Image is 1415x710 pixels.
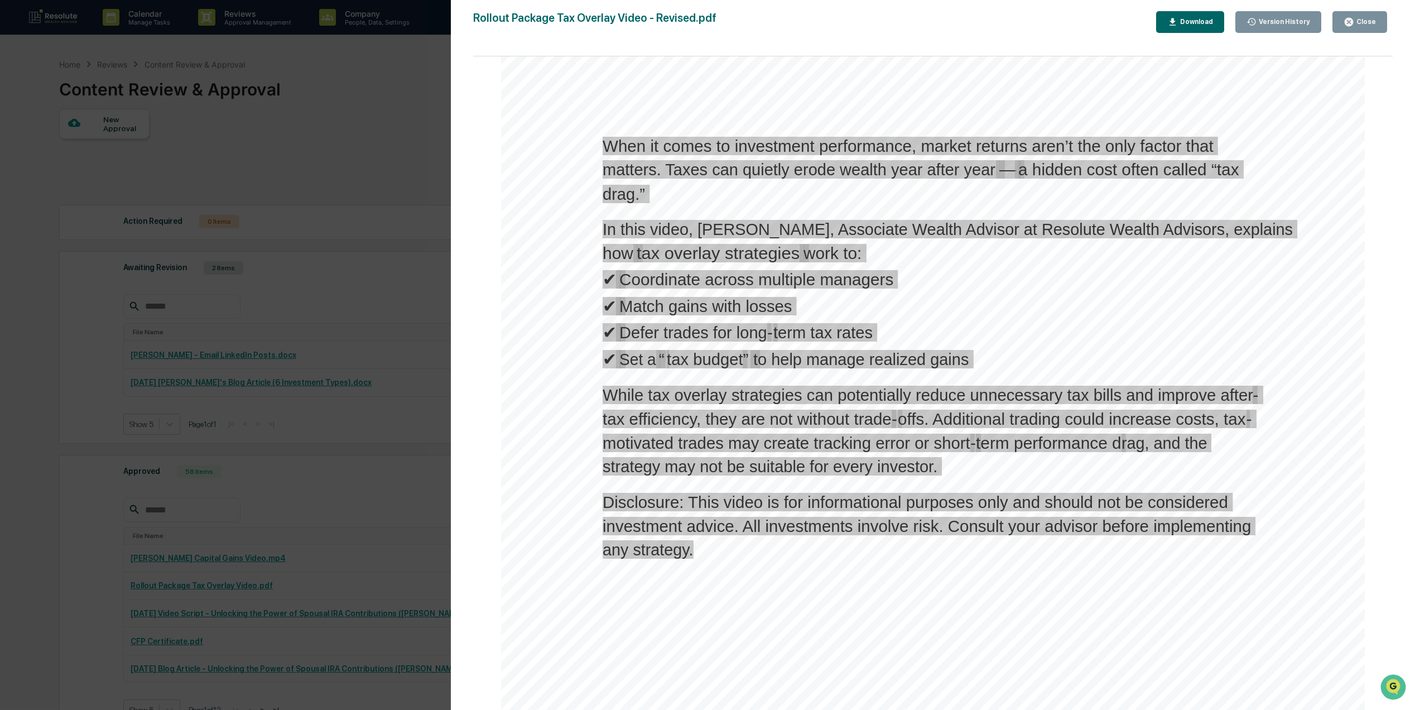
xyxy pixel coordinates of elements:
[773,324,873,341] span: term tax rates
[603,351,617,368] span: ✔
[190,89,203,103] button: Start new chat
[603,271,617,288] span: ✔
[603,518,1251,535] span: investment advice. All investments involve risk. Consult your advisor before implementing
[976,435,1122,452] span: term performance d
[603,612,874,629] span: LinkedIn Post Description Tax Overlay
[603,671,851,688] span: down performance year after year.
[603,387,1253,404] span: While tax overlay strategies can potentially reduce unnecessary tax bills and improve after
[619,324,767,341] span: Defer trades for long
[603,186,645,203] span: drag.”
[659,351,665,368] span: “
[11,86,31,106] img: 1746055101610-c473b297-6a78-478c-a979-82029cc54cd1
[22,162,70,174] span: Data Lookup
[603,647,1257,664] span: When it comes to investment returns, markets aren’t the only factor. Taxes can quietly drag
[1257,18,1310,26] div: Version History
[38,86,183,97] div: Start new chat
[603,102,751,119] span: Youtube Description
[1332,11,1387,33] button: Close
[667,351,743,368] span: tax budget
[1122,435,1207,452] span: rag, and the
[76,137,143,157] a: 🗄️Attestations
[603,541,694,558] span: any strategy.
[11,164,20,172] div: 🔎
[754,102,764,119] span: –
[603,324,617,341] span: ✔
[603,161,995,178] span: matters. Taxes can quietly erode wealth year after year
[81,142,90,151] div: 🗄️
[603,221,1293,238] span: In this video, [PERSON_NAME], Associate Wealth Advisor at Resolute Wealth Advisors, explains
[999,161,1016,178] span: —
[11,142,20,151] div: 🖐️
[1379,673,1409,703] iframe: Open customer support
[603,138,1214,155] span: When it comes to investment performance, market returns aren’t the only factor that
[603,435,970,452] span: motivated trades may create tracking error or short
[1178,18,1213,26] div: Download
[473,11,716,33] div: Rollout Package Tax Overlay Video - Revised.pdf
[603,411,892,428] span: tax efficiency, they are not without trade
[11,24,203,42] p: How can we help?
[1156,11,1224,33] button: Download
[970,435,976,452] span: -
[111,190,135,198] span: Pylon
[603,298,617,315] span: ✔
[803,245,861,262] span: work to:
[792,102,848,119] span: Overlay
[767,324,773,341] span: -
[38,97,141,106] div: We're available if you need us!
[637,245,800,262] span: tax overlay strategies
[603,458,937,475] span: strategy may not be suitable for every investor.
[743,351,748,368] span: ”
[892,411,897,428] span: -
[1253,387,1258,404] span: -
[1018,161,1239,178] span: a hidden cost often called “tax
[7,137,76,157] a: 🖐️Preclearance
[603,245,633,262] span: how
[851,102,893,119] span: Video
[619,271,893,288] span: Coordinate across multiple managers
[619,298,792,315] span: Match gains with losses
[7,158,75,178] a: 🔎Data Lookup
[603,494,1228,511] span: Disclosure: This video is for informational purposes only and should not be considered
[766,102,789,119] span: Tax
[1235,11,1322,33] button: Version History
[753,351,969,368] span: to help manage realized gains
[92,141,138,152] span: Attestations
[619,351,656,368] span: Set a
[79,189,135,198] a: Powered byPylon
[1354,18,1376,26] div: Close
[22,141,72,152] span: Preclearance
[898,411,1245,428] span: offs. Additional trading could increase costs, tax
[1246,411,1252,428] span: -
